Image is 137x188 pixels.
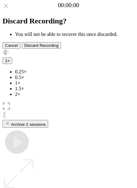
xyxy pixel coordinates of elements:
li: You will not be able to recover this once discarded. [15,32,134,37]
li: 1.5× [15,86,134,92]
a: 00:00:00 [58,2,79,9]
button: Cancel [3,42,21,49]
div: Archive 2 sessions [5,121,46,127]
button: Discard Recording [22,42,61,49]
li: 2× [15,92,134,97]
button: 1× [3,57,12,64]
li: 0.25× [15,69,134,75]
li: 1× [15,80,134,86]
li: 0.5× [15,75,134,80]
h2: Discard Recording? [3,17,134,25]
button: Archive 2 sessions [3,120,48,128]
span: 1 [5,58,7,63]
